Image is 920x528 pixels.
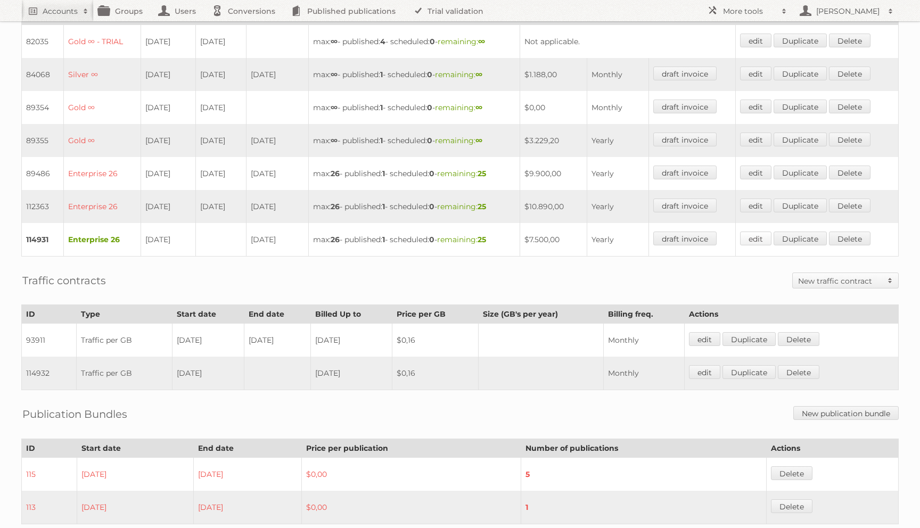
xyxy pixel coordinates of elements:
[309,124,520,157] td: max: - published: - scheduled: -
[740,34,771,47] a: edit
[196,190,247,223] td: [DATE]
[331,136,338,145] strong: ∞
[311,324,392,357] td: [DATE]
[194,458,302,491] td: [DATE]
[435,136,482,145] span: remaining:
[194,439,302,458] th: End date
[76,305,172,324] th: Type
[520,25,736,59] td: Not applicable.
[437,202,486,211] span: remaining:
[309,223,520,257] td: max: - published: - scheduled: -
[22,124,64,157] td: 89355
[311,357,392,390] td: [DATE]
[141,124,196,157] td: [DATE]
[774,133,827,146] a: Duplicate
[196,91,247,124] td: [DATE]
[475,70,482,79] strong: ∞
[380,103,383,112] strong: 1
[194,491,302,524] td: [DATE]
[301,458,521,491] td: $0,00
[587,157,649,190] td: Yearly
[778,365,819,379] a: Delete
[331,37,338,46] strong: ∞
[604,357,685,390] td: Monthly
[331,169,340,178] strong: 26
[771,466,812,480] a: Delete
[520,124,587,157] td: $3.229,20
[437,235,486,244] span: remaining:
[475,136,482,145] strong: ∞
[64,91,141,124] td: Gold ∞
[429,169,434,178] strong: 0
[798,276,882,286] h2: New traffic contract
[653,133,717,146] a: draft invoice
[196,25,247,59] td: [DATE]
[380,136,383,145] strong: 1
[309,190,520,223] td: max: - published: - scheduled: -
[64,25,141,59] td: Gold ∞ - TRIAL
[740,133,771,146] a: edit
[141,157,196,190] td: [DATE]
[829,232,870,245] a: Delete
[22,491,77,524] td: 113
[427,136,432,145] strong: 0
[740,100,771,113] a: edit
[740,199,771,212] a: edit
[882,273,898,288] span: Toggle
[301,491,521,524] td: $0,00
[76,357,172,390] td: Traffic per GB
[141,223,196,257] td: [DATE]
[653,67,717,80] a: draft invoice
[604,324,685,357] td: Monthly
[64,157,141,190] td: Enterprise 26
[331,103,338,112] strong: ∞
[64,223,141,257] td: Enterprise 26
[22,305,77,324] th: ID
[380,70,383,79] strong: 1
[793,406,899,420] a: New publication bundle
[247,157,309,190] td: [DATE]
[309,91,520,124] td: max: - published: - scheduled: -
[427,103,432,112] strong: 0
[723,6,776,16] h2: More tools
[793,273,898,288] a: New traffic contract
[525,502,528,512] strong: 1
[774,232,827,245] a: Duplicate
[196,124,247,157] td: [DATE]
[814,6,883,16] h2: [PERSON_NAME]
[22,91,64,124] td: 89354
[689,365,720,379] a: edit
[740,67,771,80] a: edit
[653,232,717,245] a: draft invoice
[392,324,479,357] td: $0,16
[309,25,520,59] td: max: - published: - scheduled: -
[766,439,898,458] th: Actions
[587,58,649,91] td: Monthly
[244,305,311,324] th: End date
[382,202,385,211] strong: 1
[829,34,870,47] a: Delete
[64,124,141,157] td: Gold ∞
[689,332,720,346] a: edit
[311,305,392,324] th: Billed Up to
[774,34,827,47] a: Duplicate
[331,202,340,211] strong: 26
[64,58,141,91] td: Silver ∞
[587,124,649,157] td: Yearly
[478,37,485,46] strong: ∞
[309,157,520,190] td: max: - published: - scheduled: -
[653,100,717,113] a: draft invoice
[829,199,870,212] a: Delete
[380,37,385,46] strong: 4
[172,357,244,390] td: [DATE]
[141,91,196,124] td: [DATE]
[76,324,172,357] td: Traffic per GB
[331,235,340,244] strong: 26
[22,273,106,288] h2: Traffic contracts
[43,6,78,16] h2: Accounts
[22,223,64,257] td: 114931
[774,100,827,113] a: Duplicate
[685,305,899,324] th: Actions
[22,190,64,223] td: 112363
[722,332,776,346] a: Duplicate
